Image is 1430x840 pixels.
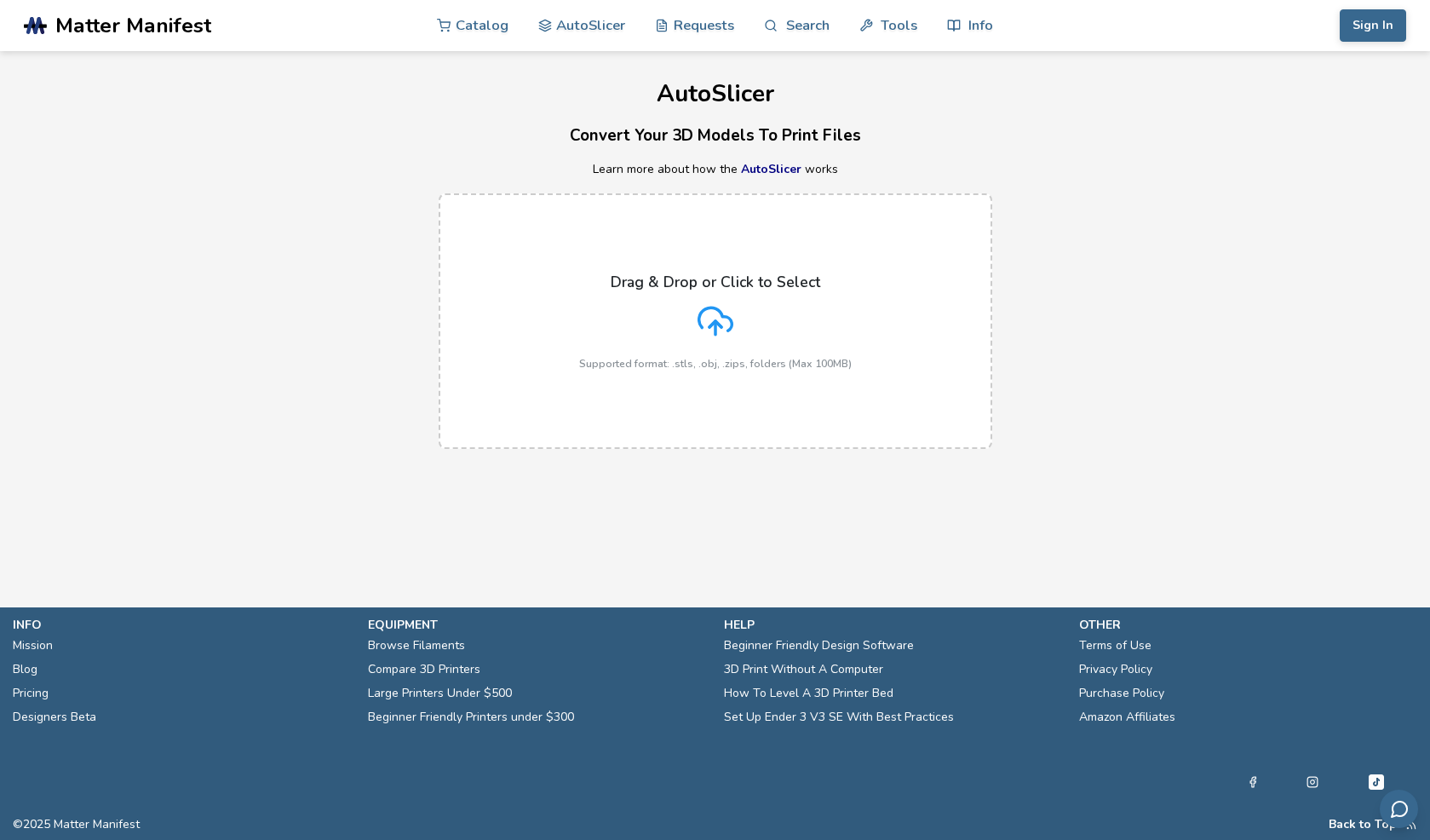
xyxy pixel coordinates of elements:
[741,161,801,177] a: AutoSlicer
[368,634,465,658] a: Browse Filaments
[368,705,574,729] a: Beginner Friendly Printers under $300
[1307,772,1318,792] a: Instagram
[13,682,49,705] a: Pricing
[1340,9,1406,42] button: Sign In
[1380,790,1418,828] button: Send feedback via email
[13,616,351,634] p: info
[1329,818,1397,831] button: Back to Top
[724,682,893,705] a: How To Level A 3D Printer Bed
[1079,616,1417,634] p: other
[1079,705,1175,729] a: Amazon Affiliates
[1079,658,1152,682] a: Privacy Policy
[13,705,96,729] a: Designers Beta
[611,273,820,291] p: Drag & Drop or Click to Select
[1247,772,1259,792] a: Facebook
[724,705,954,729] a: Set Up Ender 3 V3 SE With Best Practices
[579,358,852,370] p: Supported format: .stls, .obj, .zips, folders (Max 100MB)
[13,818,140,831] span: © 2025 Matter Manifest
[368,658,480,682] a: Compare 3D Printers
[724,658,883,682] a: 3D Print Without A Computer
[724,616,1062,634] p: help
[1079,682,1164,705] a: Purchase Policy
[724,634,914,658] a: Beginner Friendly Design Software
[13,658,37,682] a: Blog
[368,682,512,705] a: Large Printers Under $500
[1079,634,1151,658] a: Terms of Use
[1366,772,1387,792] a: Tiktok
[55,14,211,37] span: Matter Manifest
[13,634,53,658] a: Mission
[368,616,706,634] p: equipment
[1405,818,1417,831] a: RSS Feed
